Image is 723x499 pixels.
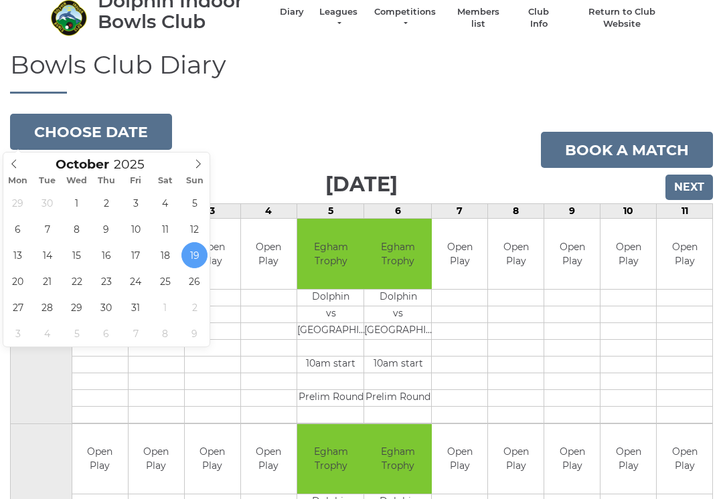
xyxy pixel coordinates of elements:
td: 10am start [297,356,365,373]
span: October 8, 2025 [64,216,90,242]
span: October 15, 2025 [64,242,90,268]
span: October 19, 2025 [181,242,208,268]
td: Egham Trophy [297,424,365,494]
span: October 13, 2025 [5,242,31,268]
span: October 26, 2025 [181,268,208,294]
span: November 9, 2025 [181,320,208,346]
td: [GEOGRAPHIC_DATA] [297,322,365,339]
a: Competitions [373,6,437,30]
span: October 21, 2025 [34,268,60,294]
span: November 4, 2025 [34,320,60,346]
h1: Bowls Club Diary [10,51,713,94]
span: Thu [92,177,121,185]
span: Tue [33,177,62,185]
td: 6 [364,204,432,219]
span: October 30, 2025 [93,294,119,320]
span: Fri [121,177,151,185]
span: October 27, 2025 [5,294,31,320]
span: October 20, 2025 [5,268,31,294]
span: October 24, 2025 [123,268,149,294]
td: 7 [432,204,488,219]
td: Open Play [657,219,712,289]
td: Open Play [129,424,184,494]
td: Open Play [544,219,600,289]
td: Dolphin [364,289,432,306]
span: October 18, 2025 [152,242,178,268]
a: Leagues [317,6,359,30]
span: October 7, 2025 [34,216,60,242]
td: Egham Trophy [364,219,432,289]
span: November 5, 2025 [64,320,90,346]
td: Open Play [185,424,240,494]
span: October 23, 2025 [93,268,119,294]
td: Open Play [600,219,656,289]
span: October 1, 2025 [64,190,90,216]
a: Return to Club Website [572,6,673,30]
td: 3 [184,204,240,219]
span: Scroll to increment [56,159,109,171]
span: November 7, 2025 [123,320,149,346]
td: Dolphin [297,289,365,306]
span: October 28, 2025 [34,294,60,320]
span: October 10, 2025 [123,216,149,242]
td: [GEOGRAPHIC_DATA] [364,322,432,339]
span: November 8, 2025 [152,320,178,346]
td: Open Play [600,424,656,494]
span: October 2, 2025 [93,190,119,216]
span: October 11, 2025 [152,216,178,242]
span: September 30, 2025 [34,190,60,216]
a: Book a match [541,132,713,168]
td: Open Play [544,424,600,494]
span: October 17, 2025 [123,242,149,268]
td: vs [297,306,365,322]
td: 9 [544,204,600,219]
td: vs [364,306,432,322]
input: Next [665,175,713,200]
td: Open Play [241,219,297,289]
td: 8 [488,204,544,219]
span: October 16, 2025 [93,242,119,268]
span: Wed [62,177,92,185]
span: October 4, 2025 [152,190,178,216]
span: November 1, 2025 [152,294,178,320]
span: Mon [3,177,33,185]
td: 10am start [364,356,432,373]
td: 4 [240,204,297,219]
span: October 9, 2025 [93,216,119,242]
td: 10 [600,204,657,219]
span: October 22, 2025 [64,268,90,294]
span: November 2, 2025 [181,294,208,320]
span: September 29, 2025 [5,190,31,216]
span: Sun [180,177,210,185]
td: Open Play [488,219,544,289]
span: Sat [151,177,180,185]
span: November 3, 2025 [5,320,31,346]
a: Members list [450,6,505,30]
a: Club Info [519,6,558,30]
td: Open Play [185,219,240,289]
span: October 5, 2025 [181,190,208,216]
span: October 31, 2025 [123,294,149,320]
span: October 14, 2025 [34,242,60,268]
span: October 3, 2025 [123,190,149,216]
span: October 29, 2025 [64,294,90,320]
a: Diary [280,6,304,18]
button: Choose date [10,114,172,150]
td: Prelim Round [364,389,432,406]
span: October 12, 2025 [181,216,208,242]
td: 5 [297,204,364,219]
td: Open Play [241,424,297,494]
span: November 6, 2025 [93,320,119,346]
td: Open Play [432,424,487,494]
td: Open Play [432,219,487,289]
td: 11 [657,204,713,219]
td: Open Play [657,424,712,494]
input: Scroll to increment [109,157,161,172]
td: Egham Trophy [297,219,365,289]
td: Open Play [72,424,128,494]
td: Open Play [488,424,544,494]
td: Prelim Round [297,389,365,406]
span: October 6, 2025 [5,216,31,242]
td: Egham Trophy [364,424,432,494]
span: October 25, 2025 [152,268,178,294]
